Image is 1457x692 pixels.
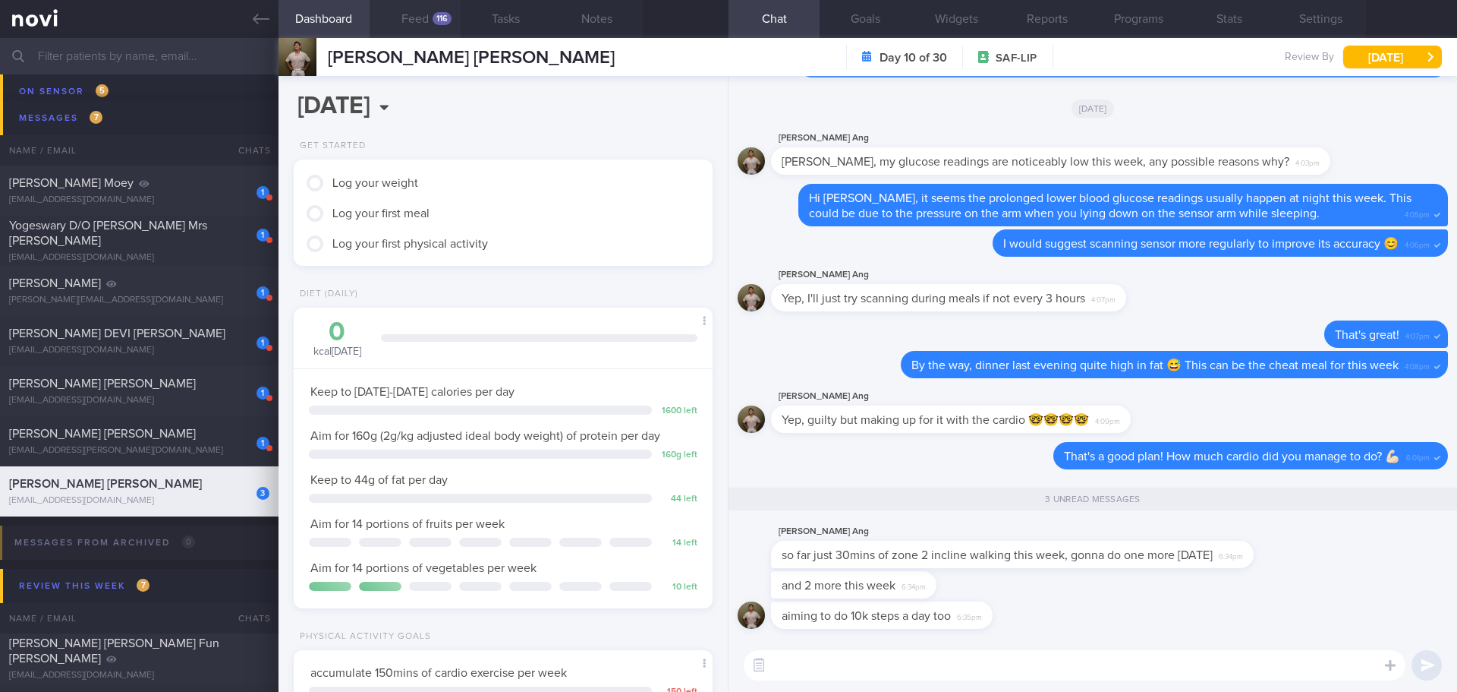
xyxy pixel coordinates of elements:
[9,345,269,356] div: [EMAIL_ADDRESS][DOMAIN_NAME]
[1091,291,1116,305] span: 4:07pm
[11,532,199,553] div: Messages from Archived
[433,12,452,25] div: 116
[771,387,1176,406] div: [PERSON_NAME] Ang
[9,194,269,206] div: [EMAIL_ADDRESS][DOMAIN_NAME]
[809,192,1411,220] span: Hi [PERSON_NAME], it seems the prolonged lower blood glucose readings usually happen at night thi...
[256,186,269,199] div: 1
[310,667,567,679] span: accumulate 150mins of cardio exercise per week
[310,518,505,530] span: Aim for 14 portions of fruits per week
[294,289,358,300] div: Diet (Daily)
[9,252,269,264] div: [EMAIL_ADDRESS][DOMAIN_NAME]
[659,406,697,417] div: 1600 left
[1335,329,1399,341] span: That's great!
[1095,412,1120,427] span: 4:09pm
[782,292,1085,305] span: Yep, I'll just try scanning during meals if not every 3 hours
[782,549,1213,561] span: so far just 30mins of zone 2 incline walking this week, gonna do one more [DATE]
[294,141,366,152] div: Get Started
[782,156,1289,168] span: [PERSON_NAME], my glucose readings are noticeably low this week, any possible reasons why?
[1405,358,1430,372] span: 4:08pm
[659,450,697,461] div: 160 g left
[1072,100,1115,118] span: [DATE]
[9,445,269,457] div: [EMAIL_ADDRESS][PERSON_NAME][DOMAIN_NAME]
[782,414,1089,426] span: Yep, guilty but making up for it with the cardio 🤓🤓🤓🤓
[996,51,1037,66] span: SAF-LIP
[9,295,269,306] div: [PERSON_NAME][EMAIL_ADDRESS][DOMAIN_NAME]
[256,487,269,500] div: 3
[90,111,102,124] span: 7
[9,495,269,507] div: [EMAIL_ADDRESS][DOMAIN_NAME]
[957,608,982,623] span: 6:35pm
[782,580,895,592] span: and 2 more this week
[9,277,101,289] span: [PERSON_NAME]
[137,579,149,592] span: 7
[9,395,269,406] div: [EMAIL_ADDRESS][DOMAIN_NAME]
[310,562,537,574] span: Aim for 14 portions of vegetables per week
[782,610,951,622] span: aiming to do 10k steps a day too
[9,478,202,490] span: [PERSON_NAME] [PERSON_NAME]
[256,337,269,349] div: 1
[771,129,1376,147] div: [PERSON_NAME] Ang
[218,135,278,166] div: Chats
[1343,46,1442,68] button: [DATE]
[771,523,1299,541] div: [PERSON_NAME] Ang
[1064,450,1400,463] span: That's a good plan! How much cardio did you manage to do? 💪🏻
[659,538,697,549] div: 14 left
[1219,548,1243,562] span: 6:34pm
[328,49,615,67] span: [PERSON_NAME] [PERSON_NAME]
[1285,51,1334,65] span: Review By
[1405,206,1430,220] span: 4:05pm
[880,50,947,65] strong: Day 10 of 30
[309,319,366,346] div: 0
[15,576,153,596] div: Review this week
[9,670,269,681] div: [EMAIL_ADDRESS][DOMAIN_NAME]
[15,108,106,128] div: Messages
[9,637,219,665] span: [PERSON_NAME] [PERSON_NAME] Fun [PERSON_NAME]
[9,220,207,247] span: Yogeswary D/O [PERSON_NAME] Mrs [PERSON_NAME]
[771,266,1172,284] div: [PERSON_NAME] Ang
[9,71,269,82] div: [EMAIL_ADDRESS][DOMAIN_NAME]
[9,378,196,390] span: [PERSON_NAME] [PERSON_NAME]
[9,327,225,340] span: [PERSON_NAME] DEVI [PERSON_NAME]
[659,582,697,593] div: 10 left
[1003,238,1399,250] span: I would suggest scanning sensor more regularly to improve its accuracy 😊
[9,428,196,440] span: [PERSON_NAME] [PERSON_NAME]
[310,474,448,486] span: Keep to 44g of fat per day
[1295,154,1320,169] span: 4:03pm
[256,286,269,299] div: 1
[310,386,515,398] span: Keep to [DATE]-[DATE] calories per day
[218,603,278,634] div: Chats
[1405,327,1430,342] span: 4:07pm
[256,229,269,242] div: 1
[309,319,366,359] div: kcal [DATE]
[294,631,431,643] div: Physical Activity Goals
[182,536,195,548] span: 0
[256,437,269,450] div: 1
[256,387,269,400] div: 1
[902,578,926,592] span: 6:34pm
[911,359,1399,371] span: By the way, dinner last evening quite high in fat 😅 This can be the cheat meal for this week
[1405,236,1430,251] span: 4:06pm
[659,494,697,505] div: 44 left
[310,430,660,442] span: Aim for 160g (2g/kg adjusted ideal body weight) of protein per day
[1406,449,1430,463] span: 6:01pm
[9,177,134,189] span: [PERSON_NAME] Moey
